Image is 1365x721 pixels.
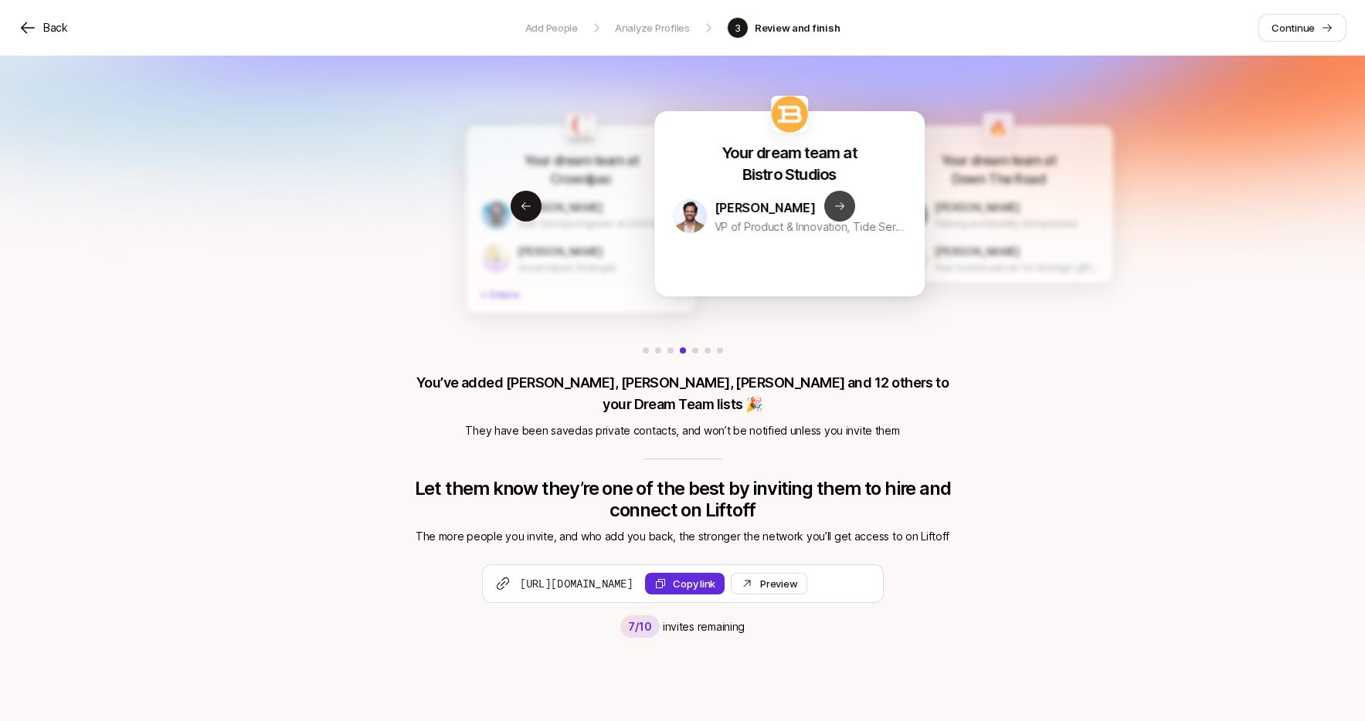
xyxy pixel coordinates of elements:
[620,615,660,638] div: 7 /10
[565,112,596,144] img: 2418c784_2fe1_4491_a9f0_8ab764c33672.jpg
[410,421,956,440] p: They have been saved as private contacts , and won’t be notified unless you invite them
[410,478,956,521] p: Let them know they’re one of the best by inviting them to hire and connect on Liftoff
[715,218,908,236] p: VP of Product & Innovation, Tide Services
[760,576,797,591] div: Preview
[481,200,510,228] img: 1555413390972
[523,151,637,170] p: Your dream team at
[517,216,681,232] p: Staff DevOps Engineer at [GEOGRAPHIC_DATA]
[898,200,927,228] img: 1702266545036
[673,199,707,233] img: 1722784702117
[645,573,725,594] button: Copy link
[934,199,1020,216] p: [PERSON_NAME]
[735,20,741,36] p: 3
[410,372,956,415] p: You’ve added [PERSON_NAME], [PERSON_NAME], [PERSON_NAME] and 12 others to your Dream Team lists 🎉
[550,170,612,188] p: Crowdpac
[934,243,1020,260] p: [PERSON_NAME]
[43,19,68,37] p: Back
[731,573,807,594] a: Preview
[715,198,816,218] p: [PERSON_NAME]
[771,96,808,133] img: 79b1d6ab_65cb_46bb_9fce_dcdb1a61fd90.jpg
[1272,20,1315,36] p: Continue
[494,251,498,266] p: J
[410,527,956,546] p: The more people you invite, and who add you back, the stronger the network you’ll get access to o...
[934,216,1098,232] p: Parking and Mobility Entrepreneur
[934,260,1098,276] p: Your trusted partner for strategic gifting
[722,142,857,164] p: Your dream team at
[520,576,633,591] span: [URL][DOMAIN_NAME]
[755,20,840,36] p: Review and finish
[517,260,681,276] p: Social Impact Strategist
[1258,14,1346,42] a: Continue
[663,618,745,636] p: invites remaining
[940,151,1054,170] p: Your dream team at
[525,20,578,36] p: Add People
[517,199,603,216] p: [PERSON_NAME]
[742,164,837,185] p: Bistro Studios
[480,281,681,305] p: + 2 more
[615,20,690,36] p: Analyze Profiles
[982,112,1014,144] div: 🔥
[517,243,603,260] p: [PERSON_NAME]
[952,170,1044,188] p: Down The Road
